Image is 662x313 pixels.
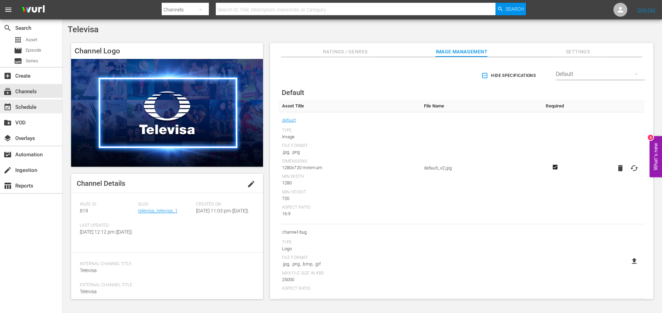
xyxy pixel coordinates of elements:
[279,100,421,112] th: Asset Title
[435,47,487,56] span: Image Management
[243,176,260,192] button: edit
[80,282,251,288] span: External Channel Title:
[282,271,417,276] div: Max File Size In Kbs
[3,182,12,190] span: Reports
[14,46,22,55] span: Episode
[551,164,559,170] svg: Required
[3,166,12,174] span: Ingestion
[80,268,97,273] span: Televisa
[282,128,417,133] div: Type
[282,286,417,292] div: Aspect Ratio
[26,58,38,64] span: Series
[282,116,296,125] a: default
[71,43,263,59] h4: Channel Logo
[3,150,12,159] span: Automation
[80,208,88,214] span: 819
[282,228,417,237] span: channel-bug
[282,164,417,171] div: 1280x720 minimum
[282,276,417,283] div: 25000
[480,66,538,85] button: Hide Specifications
[282,159,417,164] div: Dimensions
[648,134,653,140] div: 6
[26,47,41,54] span: Episode
[3,24,12,32] span: Search
[3,103,12,111] span: Schedule
[17,2,50,18] img: ans4CAIJ8jUAAAAAAAAAAAAAAAAAAAAAAAAgQb4GAAAAAAAAAAAAAAAAAAAAAAAAJMjXAAAAAAAAAAAAAAAAAAAAAAAAgAT5G...
[71,59,263,167] img: Televisa
[282,245,417,252] div: Logo
[68,25,99,34] span: Televisa
[4,6,12,14] span: menu
[3,87,12,96] span: Channels
[14,36,22,44] span: Asset
[282,205,417,210] div: Aspect Ratio
[14,57,22,65] span: Series
[495,3,526,15] button: Search
[483,72,536,79] span: Hide Specifications
[552,47,604,56] span: Settings
[138,202,193,207] span: Slug:
[282,255,417,261] div: File Format
[80,223,135,228] span: Last Updated:
[282,133,417,140] div: Image
[282,88,304,97] span: Default
[196,202,251,207] span: Created On:
[282,210,417,217] div: 16:9
[282,174,417,180] div: Min Width
[282,149,417,156] div: .jpg, .png
[282,180,417,186] div: 1280
[637,7,655,12] a: Sign Out
[282,240,417,245] div: Type
[26,36,37,43] span: Asset
[80,289,97,294] span: Televisa
[556,64,645,84] div: Default
[3,72,12,80] span: Create
[650,136,662,177] button: Open Feedback Widget
[282,190,417,195] div: Min Height
[319,47,371,56] span: Ratings / Genres
[282,261,417,268] div: .jpg, .png, .bmp, .gif
[196,208,248,214] span: [DATE] 11:03 pm ([DATE])
[282,195,417,202] div: 720
[77,179,125,188] span: Channel Details
[3,134,12,142] span: Overlays
[247,180,255,188] span: edit
[421,112,540,224] td: default_v2.jpg
[3,119,12,127] span: VOD
[138,208,178,214] a: televisa_televisa_1
[80,229,132,235] span: [DATE] 12:12 pm ([DATE])
[540,100,570,112] th: Required
[506,3,524,15] span: Search
[80,261,251,267] span: Internal Channel Title:
[80,202,135,207] span: Wurl ID:
[421,100,540,112] th: File Name
[282,143,417,149] div: File Format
